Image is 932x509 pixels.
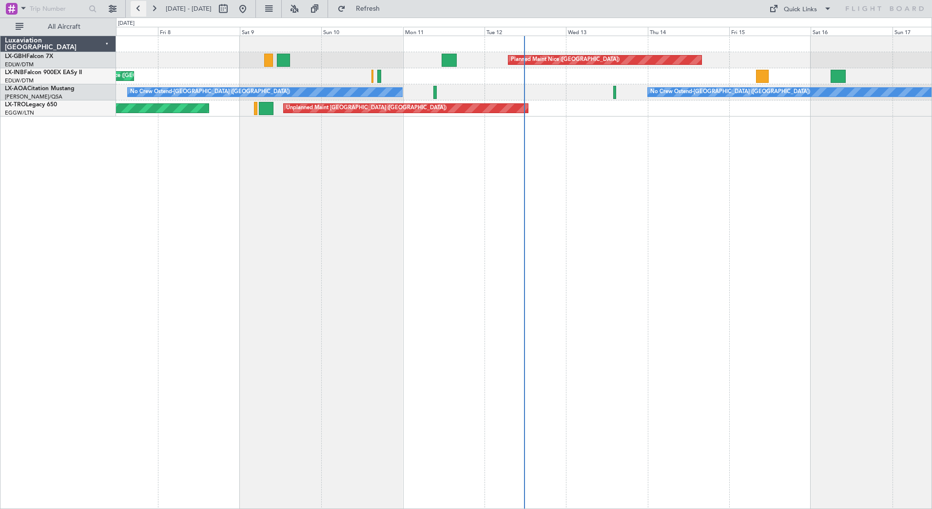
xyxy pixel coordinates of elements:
[77,27,158,36] div: Thu 7
[348,5,388,12] span: Refresh
[30,1,86,16] input: Trip Number
[5,86,27,92] span: LX-AOA
[333,1,391,17] button: Refresh
[485,27,566,36] div: Tue 12
[811,27,892,36] div: Sat 16
[566,27,647,36] div: Wed 13
[25,23,103,30] span: All Aircraft
[240,27,321,36] div: Sat 9
[158,27,239,36] div: Fri 8
[511,53,620,67] div: Planned Maint Nice ([GEOGRAPHIC_DATA])
[130,85,290,99] div: No Crew Ostend-[GEOGRAPHIC_DATA] ([GEOGRAPHIC_DATA])
[65,69,181,83] div: Unplanned Maint Nice ([GEOGRAPHIC_DATA])
[321,27,403,36] div: Sun 10
[5,86,75,92] a: LX-AOACitation Mustang
[5,93,62,100] a: [PERSON_NAME]/QSA
[650,85,810,99] div: No Crew Ostend-[GEOGRAPHIC_DATA] ([GEOGRAPHIC_DATA])
[784,5,817,15] div: Quick Links
[118,20,135,28] div: [DATE]
[5,70,82,76] a: LX-INBFalcon 900EX EASy II
[11,19,106,35] button: All Aircraft
[5,70,24,76] span: LX-INB
[403,27,485,36] div: Mon 11
[648,27,729,36] div: Thu 14
[5,102,57,108] a: LX-TROLegacy 650
[5,109,34,117] a: EGGW/LTN
[5,54,53,59] a: LX-GBHFalcon 7X
[729,27,811,36] div: Fri 15
[166,4,212,13] span: [DATE] - [DATE]
[5,61,34,68] a: EDLW/DTM
[764,1,836,17] button: Quick Links
[286,101,447,116] div: Unplanned Maint [GEOGRAPHIC_DATA] ([GEOGRAPHIC_DATA])
[5,54,26,59] span: LX-GBH
[5,77,34,84] a: EDLW/DTM
[5,102,26,108] span: LX-TRO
